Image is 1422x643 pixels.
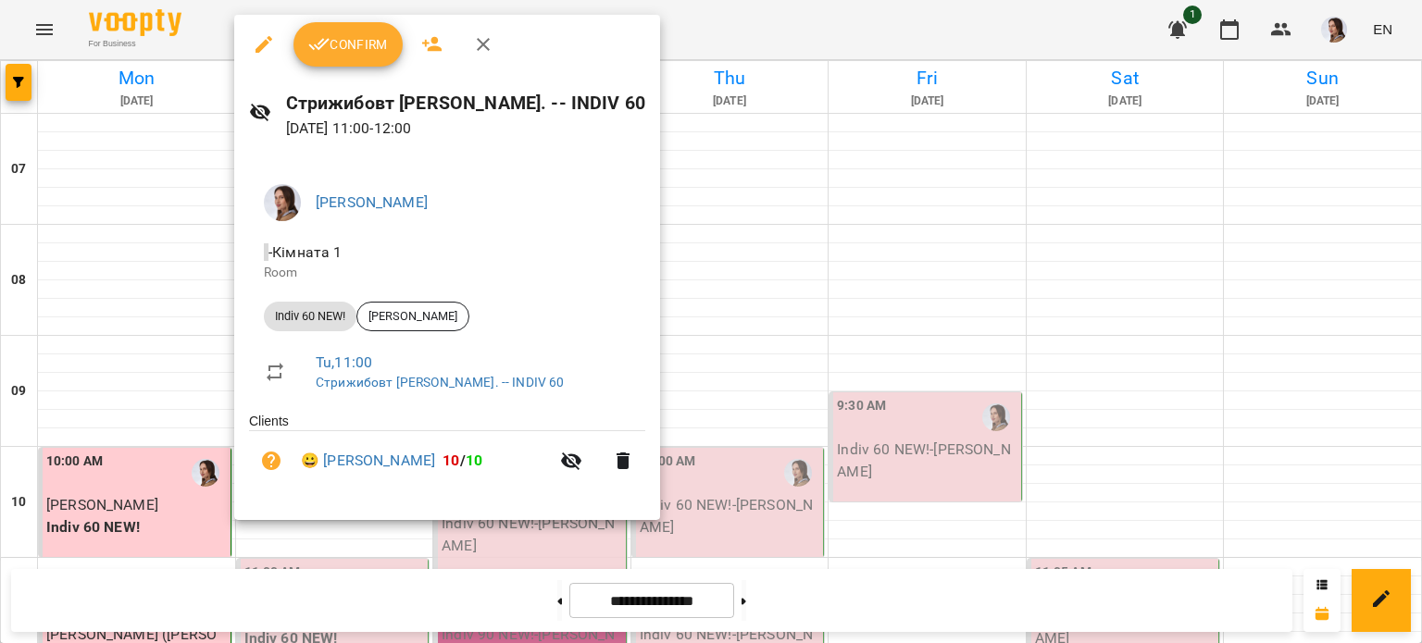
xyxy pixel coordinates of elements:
[308,33,388,56] span: Confirm
[316,353,372,371] a: Tu , 11:00
[356,302,469,331] div: [PERSON_NAME]
[264,184,301,221] img: 6a03a0f17c1b85eb2e33e2f5271eaff0.png
[301,450,435,472] a: 😀 [PERSON_NAME]
[286,117,645,140] p: [DATE] 11:00 - 12:00
[443,451,482,469] b: /
[316,193,428,211] a: [PERSON_NAME]
[466,451,482,469] span: 10
[264,243,346,261] span: - Кімната 1
[264,264,630,282] p: Room
[357,308,468,325] span: [PERSON_NAME]
[249,439,293,483] button: Unpaid. Bill the attendance?
[249,412,645,498] ul: Clients
[316,375,564,390] a: Стрижибовт [PERSON_NAME]. -- INDIV 60
[264,308,356,325] span: Indiv 60 NEW!
[286,89,645,117] h6: Стрижибовт [PERSON_NAME]. -- INDIV 60
[293,22,403,67] button: Confirm
[443,451,459,469] span: 10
